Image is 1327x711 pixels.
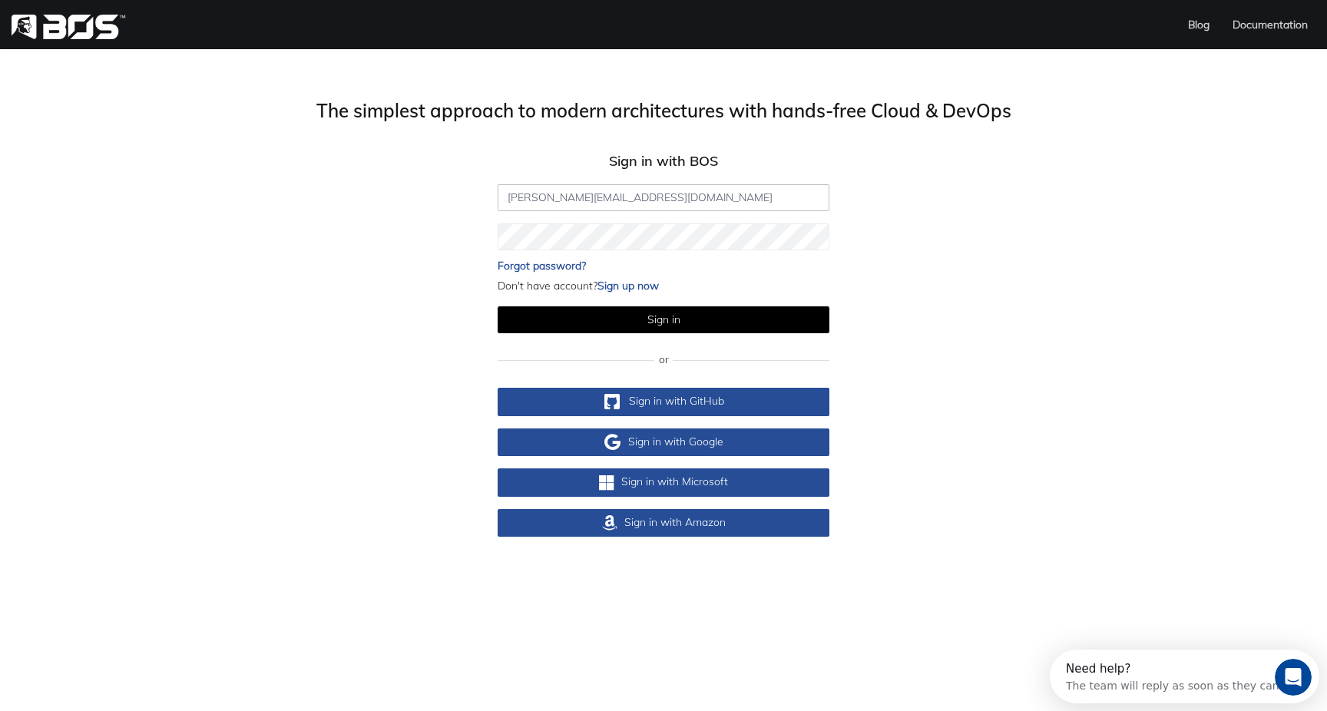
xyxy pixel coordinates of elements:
[498,388,829,415] a: Sign in with GitHub
[12,15,126,39] img: bos-logo
[498,306,829,333] button: Sign in
[654,352,673,368] span: or
[498,184,829,211] input: Username
[498,468,829,496] a: Sign in with Microsoft
[16,25,230,41] div: The team will reply as soon as they can
[498,428,829,456] a: Sign in with Google
[1050,650,1319,703] iframe: Intercom live chat discovery launcher
[332,153,995,170] h4: Sign in with BOS
[498,258,829,274] a: Forgot password?
[597,279,659,293] a: Sign up now
[498,278,829,294] p: Don't have account?
[6,6,275,48] div: Open Intercom Messenger
[16,13,230,25] div: Need help?
[498,509,829,537] a: Sign in with Amazon
[1275,659,1312,696] iframe: Intercom live chat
